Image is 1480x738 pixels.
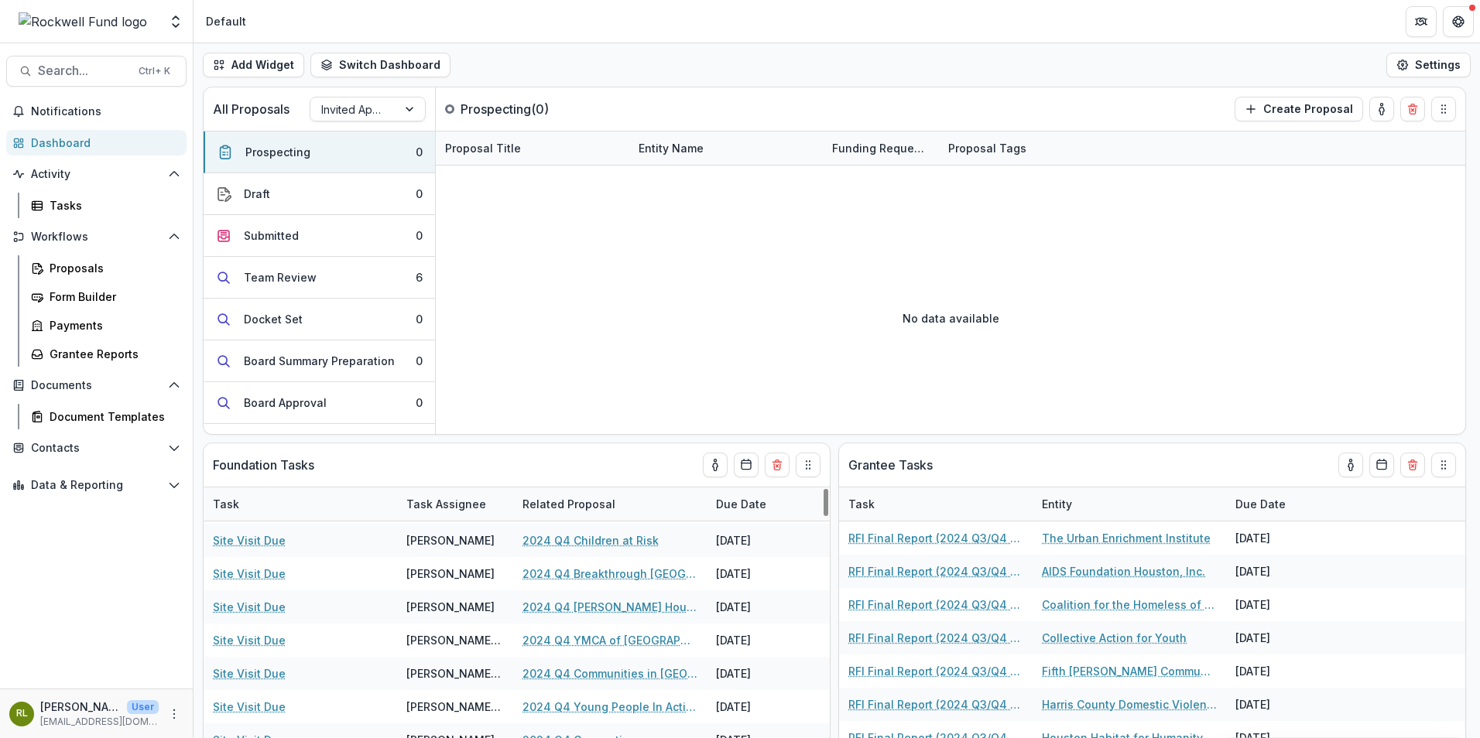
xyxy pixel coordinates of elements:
[204,340,435,382] button: Board Summary Preparation0
[204,496,248,512] div: Task
[939,132,1132,165] div: Proposal Tags
[1226,555,1342,588] div: [DATE]
[6,224,187,249] button: Open Workflows
[707,657,823,690] div: [DATE]
[31,379,162,392] span: Documents
[707,524,823,557] div: [DATE]
[204,299,435,340] button: Docket Set0
[165,6,187,37] button: Open entity switcher
[245,144,310,160] div: Prospecting
[1226,621,1342,654] div: [DATE]
[703,453,728,477] button: toggle-assigned-to-me
[204,215,435,257] button: Submitted0
[1369,453,1394,477] button: Calendar
[734,453,759,477] button: Calendar
[707,496,776,512] div: Due Date
[244,353,395,369] div: Board Summary Preparation
[436,140,530,156] div: Proposal Title
[213,699,286,715] a: Site Visit Due
[406,632,504,648] div: [PERSON_NAME][GEOGRAPHIC_DATA]
[406,565,495,582] div: [PERSON_NAME]
[513,496,625,512] div: Related Proposal
[416,395,423,411] div: 0
[1226,688,1342,721] div: [DATE]
[25,341,187,367] a: Grantee Reports
[16,709,28,719] div: Ronald C. Lewis
[25,284,187,309] a: Form Builder
[707,590,823,624] div: [DATE]
[707,690,823,723] div: [DATE]
[6,473,187,497] button: Open Data & Reporting
[406,532,495,548] div: [PERSON_NAME]
[796,453,821,477] button: Drag
[416,353,423,369] div: 0
[707,487,823,521] div: Due Date
[204,257,435,299] button: Team Review6
[204,487,397,521] div: Task
[204,382,435,424] button: Board Approval0
[6,56,187,87] button: Search...
[436,132,629,165] div: Proposal Title
[31,231,162,244] span: Workflows
[213,665,286,682] a: Site Visit Due
[25,193,187,218] a: Tasks
[522,565,697,582] a: 2024 Q4 Breakthrough [GEOGRAPHIC_DATA]
[1443,6,1474,37] button: Get Help
[1431,97,1456,121] button: Drag
[513,487,707,521] div: Related Proposal
[50,317,174,333] div: Payments
[1226,588,1342,621] div: [DATE]
[31,135,174,151] div: Dashboard
[848,630,1023,646] a: RFI Final Report (2024 Q3/Q4 Grantees)
[1386,53,1471,77] button: Settings
[6,373,187,398] button: Open Documents
[765,453,790,477] button: Delete card
[823,132,939,165] div: Funding Requested
[1235,97,1363,121] button: Create Proposal
[1226,654,1342,688] div: [DATE]
[244,395,327,411] div: Board Approval
[213,456,314,474] p: Foundation Tasks
[1338,453,1363,477] button: toggle-assigned-to-me
[397,496,495,512] div: Task Assignee
[1369,97,1394,121] button: toggle-assigned-to-me
[135,63,173,80] div: Ctrl + K
[213,632,286,648] a: Site Visit Due
[397,487,513,521] div: Task Assignee
[1226,487,1342,521] div: Due Date
[31,105,180,118] span: Notifications
[629,132,823,165] div: Entity Name
[416,186,423,202] div: 0
[1406,6,1437,37] button: Partners
[50,408,174,425] div: Document Templates
[38,63,129,78] span: Search...
[848,596,1023,613] a: RFI Final Report (2024 Q3/Q4 Grantees)
[707,624,823,657] div: [DATE]
[25,404,187,429] a: Document Templates
[206,13,246,29] div: Default
[213,100,289,118] p: All Proposals
[50,346,174,362] div: Grantee Reports
[127,700,159,714] p: User
[839,487,1033,521] div: Task
[1042,596,1217,613] a: Coalition for the Homeless of Houston/[GEOGRAPHIC_DATA]
[244,186,270,202] div: Draft
[1400,453,1425,477] button: Delete card
[40,699,121,715] p: [PERSON_NAME]
[310,53,451,77] button: Switch Dashboard
[416,227,423,244] div: 0
[50,197,174,214] div: Tasks
[203,53,304,77] button: Add Widget
[6,130,187,155] a: Dashboard
[1033,487,1226,521] div: Entity
[244,311,303,327] div: Docket Set
[31,442,162,455] span: Contacts
[50,289,174,305] div: Form Builder
[200,10,252,32] nav: breadcrumb
[406,599,495,615] div: [PERSON_NAME]
[244,269,317,285] div: Team Review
